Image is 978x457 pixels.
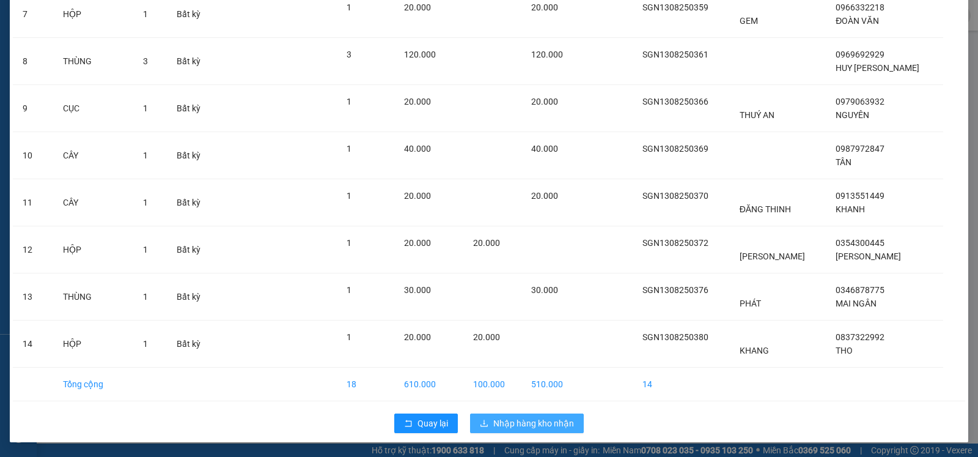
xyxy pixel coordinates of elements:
span: SGN1308250372 [642,238,708,248]
span: 20.000 [473,238,500,248]
span: 1 [347,2,351,12]
span: SGN1308250361 [642,50,708,59]
td: 14 [633,368,730,401]
span: 120.000 [531,50,563,59]
span: 20.000 [531,97,558,106]
td: 100.000 [463,368,521,401]
div: 0353895945 [79,53,204,70]
span: SGN1308250380 [642,332,708,342]
td: 8 [13,38,53,85]
span: SGN1308250370 [642,191,708,201]
span: 20.000 [404,191,431,201]
td: Bất kỳ [167,179,216,226]
td: 510.000 [521,368,579,401]
td: CÂY [53,132,134,179]
span: ĐĂNG THINH [740,204,791,214]
span: KHANG [740,346,769,355]
span: PHÁT [740,299,761,308]
span: 20.000 [404,238,431,248]
div: Trà Vinh [10,10,71,40]
span: 20.000 [473,332,500,342]
span: ĐOÀN VĂN [836,16,878,26]
span: SGN1308250376 [642,285,708,295]
span: 0354300445 [836,238,884,248]
span: 1 [347,191,351,201]
span: 0969692929 [836,50,884,59]
span: 0979063932 [836,97,884,106]
td: 13 [13,273,53,321]
span: KHANH [836,204,865,214]
span: 1 [347,238,351,248]
span: Quay lại [417,417,448,430]
span: NGUYÊN [836,110,869,120]
span: 0987972847 [836,144,884,154]
span: [PERSON_NAME] [740,251,805,261]
td: CỤC [53,85,134,132]
td: Bất kỳ [167,38,216,85]
span: SGN1308250359 [642,2,708,12]
span: 30.000 [404,285,431,295]
span: 1 [347,144,351,154]
span: 20.000 [531,2,558,12]
span: 20.000 [531,191,558,201]
span: 20.000 [404,97,431,106]
span: 1 [347,97,351,106]
span: Nhập hàng kho nhận [493,417,574,430]
div: [GEOGRAPHIC_DATA] [79,10,204,38]
td: HỘP [53,226,134,273]
td: 14 [13,321,53,368]
td: 9 [13,85,53,132]
span: 0913551449 [836,191,884,201]
span: 0346878775 [836,285,884,295]
span: download [480,419,488,429]
span: THUÝ AN [740,110,774,120]
span: Nhận: [79,10,109,23]
td: Bất kỳ [167,132,216,179]
td: 12 [13,226,53,273]
td: 18 [337,368,394,401]
td: CÂY [53,179,134,226]
div: 40.000 [9,77,73,92]
td: 10 [13,132,53,179]
span: rollback [404,419,413,429]
span: 1 [143,9,148,19]
span: MAI NGÂN [836,299,877,308]
span: TÂN [836,157,851,167]
td: Tổng cộng [53,368,134,401]
span: 40.000 [531,144,558,154]
span: [PERSON_NAME] [836,251,901,261]
span: 1 [347,332,351,342]
div: NHẬT [79,38,204,53]
span: 1 [143,339,148,349]
span: 0966332218 [836,2,884,12]
span: 1 [143,245,148,255]
td: Bất kỳ [167,85,216,132]
span: 0837322992 [836,332,884,342]
span: 20.000 [404,2,431,12]
span: 1 [143,150,148,160]
span: 30.000 [531,285,558,295]
span: 3 [143,56,148,66]
span: SGN1308250369 [642,144,708,154]
span: 1 [143,198,148,207]
button: rollbackQuay lại [394,414,458,433]
td: THÙNG [53,38,134,85]
td: 11 [13,179,53,226]
td: 610.000 [394,368,463,401]
td: Bất kỳ [167,321,216,368]
span: 1 [347,285,351,295]
span: 20.000 [404,332,431,342]
span: 120.000 [404,50,436,59]
span: SGN1308250366 [642,97,708,106]
td: HỘP [53,321,134,368]
td: Bất kỳ [167,273,216,321]
span: HUY [PERSON_NAME] [836,63,919,73]
span: THO [836,346,853,355]
span: Gửi: [10,12,29,24]
td: Bất kỳ [167,226,216,273]
td: THÙNG [53,273,134,321]
span: 1 [143,103,148,113]
span: 40.000 [404,144,431,154]
span: GEM [740,16,758,26]
span: CR : [9,78,28,91]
